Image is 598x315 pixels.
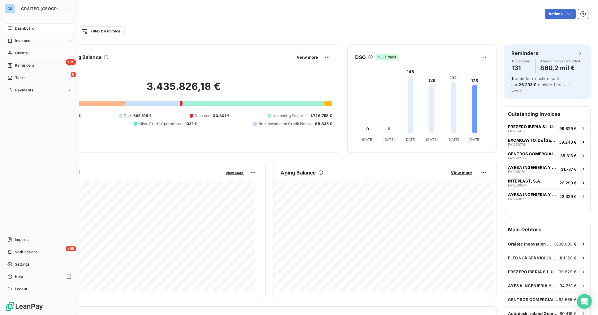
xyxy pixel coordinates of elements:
[508,178,541,183] span: INTEPLAST, S.A.
[511,59,530,63] span: To be done
[511,63,530,73] h4: 131
[508,297,559,302] span: CENTROS COMERCIALES CARREFOUR SA
[15,38,30,44] span: Invoices
[561,167,577,172] span: 31.737 €
[183,121,197,127] span: -1021 €
[281,169,316,176] h6: Aging Balance
[511,76,513,81] span: 1
[15,26,34,31] span: Dashboard
[273,113,308,119] span: Upcoming Payment
[5,4,15,14] div: GS
[559,297,577,302] span: 68.565 €
[15,274,23,279] span: Help
[504,162,590,176] button: AYESA INGENIERIA Y ARQUITECTURA S.A.FA124517031.737 €
[469,137,480,142] tspan: [DATE]
[508,241,553,246] span: Graitec Innovation SAS
[313,121,332,127] span: -88.835 €
[508,129,526,133] span: FA1251492
[362,137,373,142] tspan: [DATE]
[508,165,558,170] span: AYESA INGENIERIA Y ARQUITECTURA S.A.
[508,156,526,160] span: FA1242527
[508,255,559,260] span: ELECNOR SERVICIOS Y PROYECTOS,S.A.U.
[560,283,577,288] span: 94.251 €
[540,63,580,73] h4: 860,2 mil €
[405,137,416,142] tspan: [DATE]
[21,6,62,11] span: GRAITEC [GEOGRAPHIC_DATA]
[15,63,34,68] span: Reminders
[560,153,577,158] span: 35.313 €
[124,113,131,119] span: Due
[224,170,246,175] button: View more
[139,121,181,127] span: Misc. Credit Operations
[15,286,27,292] span: Logout
[213,113,230,119] span: 30.801 €
[77,26,124,36] button: Filter by invoice
[518,82,536,87] span: 26.293 €
[508,170,525,174] span: FA1245170
[355,53,366,61] h6: DSO
[559,126,577,131] span: 99.829 €
[449,170,474,175] button: View more
[71,72,76,77] span: 8
[553,241,577,246] span: 1.830.089 €
[559,194,577,199] span: 22.329 €
[577,294,592,309] div: Open Intercom Messenger
[195,113,210,119] span: Disputed
[508,124,554,129] span: PREZERO IBERIA S.L.U.
[5,301,43,311] img: Logo LeanPay
[504,121,590,135] button: PREZERO IBERIA S.L.U.FA125149299.829 €
[258,121,311,127] span: Non-Associated Credit Notes
[66,246,76,251] span: +99
[383,137,395,142] tspan: [DATE]
[133,113,152,119] span: 665.198 €
[295,54,320,60] button: View more
[508,138,557,143] span: EXCMO.AYTO. DE [GEOGRAPHIC_DATA][PERSON_NAME]
[15,249,37,255] span: Notifications
[559,180,577,185] span: 26.293 €
[376,54,398,60] span: -7 days
[545,9,576,19] button: Actions
[511,49,538,57] h6: Reminders
[508,183,526,187] span: FA1250661
[504,135,590,149] button: EXCMO.AYTO. DE [GEOGRAPHIC_DATA][PERSON_NAME]FA125071839.243 €
[508,283,560,288] span: AYESA INGENIERIA Y ARQUITECTURA S.A.
[15,87,33,93] span: Payments
[559,255,577,260] span: 101.156 €
[226,171,244,175] span: View more
[66,59,76,65] span: +99
[559,140,577,145] span: 39.243 €
[559,269,577,274] span: 99.829 €
[508,151,558,156] span: CENTROS COMERCIALES CARREFOUR SA
[508,192,557,197] span: AYESA INGENIERIA Y ARQUITECTURA S.A.
[15,75,26,81] span: Tasks
[310,113,332,119] span: 1.726.758 €
[508,269,555,274] span: PREZERO IBERIA S.L.U.
[15,50,28,56] span: Clients
[35,80,332,99] h2: 3.435.826,18 €
[15,237,28,242] span: Imports
[15,262,29,267] span: Settings
[35,175,222,182] span: Monthly Revenue
[508,143,525,146] span: FA1250718
[426,137,438,142] tspan: [DATE]
[297,55,318,60] span: View more
[504,222,590,237] h6: Main Debtors
[511,76,570,93] span: reminder or action sent and reminded for last week.
[508,197,526,201] span: FA1243877
[504,176,590,189] button: INTEPLAST, S.A.FA125066126.293 €
[451,170,472,175] span: View more
[504,149,590,162] button: CENTROS COMERCIALES CARREFOUR SAFA124252735.313 €
[504,107,590,121] h6: Outstanding Invoices
[5,272,74,282] a: Help
[540,59,580,63] span: Amount to be reminded
[447,137,459,142] tspan: [DATE]
[504,189,590,203] button: AYESA INGENIERIA Y ARQUITECTURA S.A.FA124387722.329 €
